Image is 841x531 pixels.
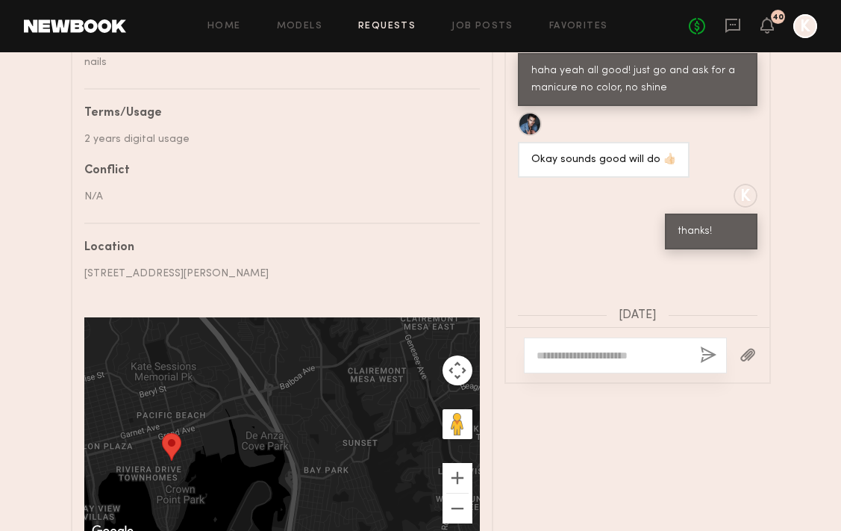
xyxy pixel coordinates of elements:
[277,22,322,31] a: Models
[84,39,271,70] div: Please come HMU ready, short clean nails
[793,14,817,38] a: K
[678,223,744,240] div: thanks!
[531,152,676,169] div: Okay sounds good will do 👍🏻
[443,409,472,439] button: Drag Pegman onto the map to open Street View
[84,242,469,254] div: Location
[84,189,469,205] div: N/A
[84,266,469,282] div: [STREET_ADDRESS][PERSON_NAME]
[443,463,472,493] button: Zoom in
[84,165,469,177] div: Conflict
[443,355,472,385] button: Map camera controls
[451,22,513,31] a: Job Posts
[772,13,784,22] div: 40
[619,309,657,322] span: [DATE]
[358,22,416,31] a: Requests
[549,22,608,31] a: Favorites
[443,494,472,524] button: Zoom out
[531,63,744,97] div: haha yeah all good! just go and ask for a manicure no color, no shine
[84,108,469,119] div: Terms/Usage
[84,131,469,147] div: 2 years digital usage
[207,22,241,31] a: Home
